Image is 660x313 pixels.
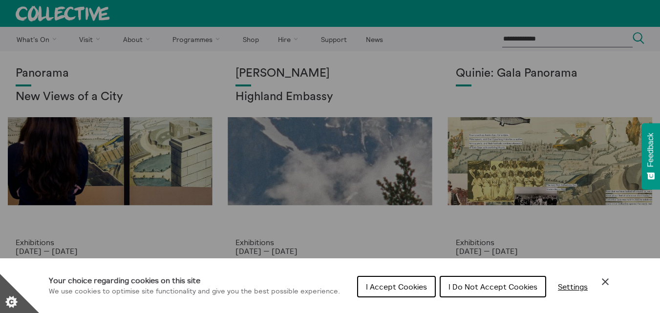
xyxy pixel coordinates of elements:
[599,276,611,288] button: Close Cookie Control
[357,276,436,297] button: I Accept Cookies
[366,282,427,292] span: I Accept Cookies
[641,123,660,189] button: Feedback - Show survey
[448,282,537,292] span: I Do Not Accept Cookies
[550,277,596,296] button: Settings
[49,274,340,286] h1: Your choice regarding cookies on this site
[49,286,340,297] p: We use cookies to optimise site functionality and give you the best possible experience.
[440,276,546,297] button: I Do Not Accept Cookies
[558,282,588,292] span: Settings
[646,133,655,167] span: Feedback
